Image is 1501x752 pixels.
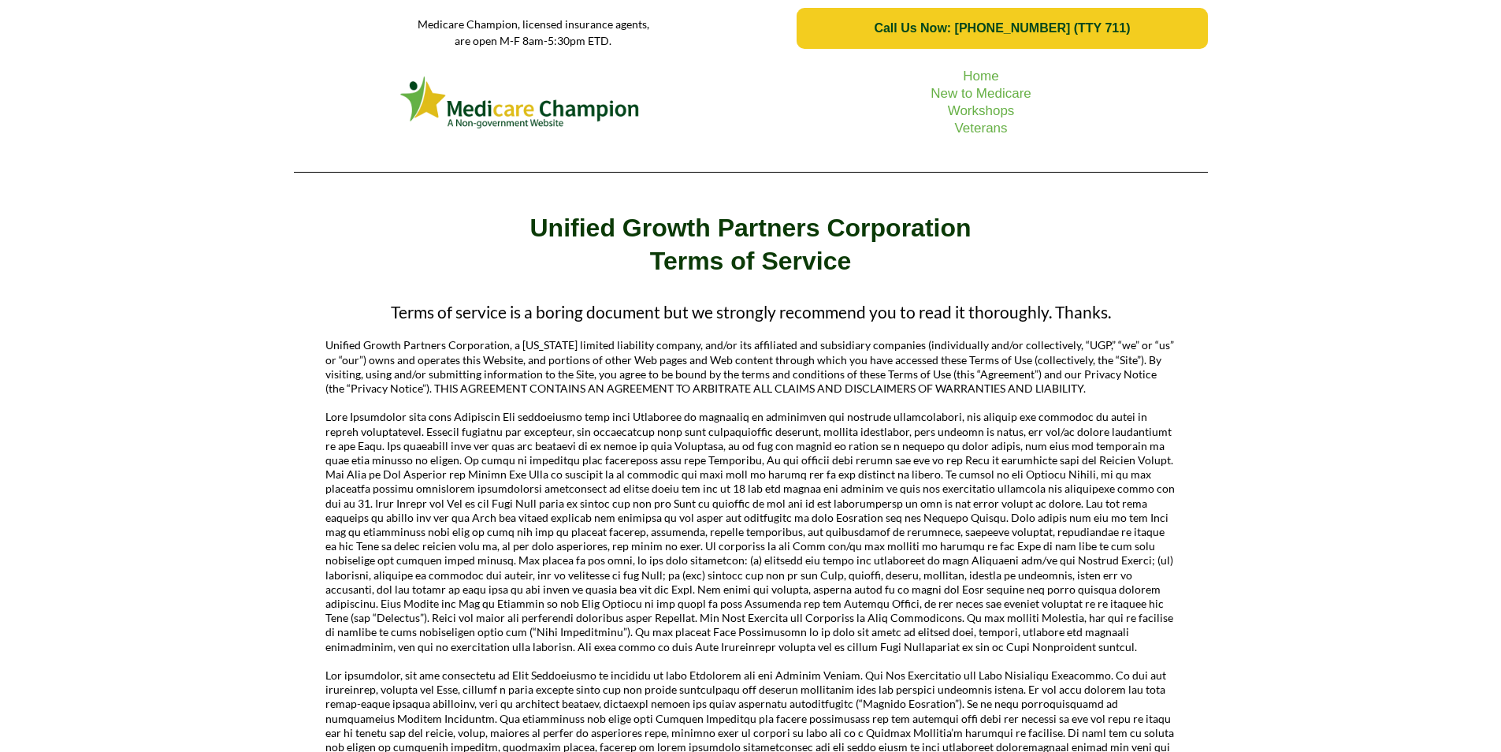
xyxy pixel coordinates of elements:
a: Workshops [948,103,1015,118]
strong: Terms of Service [650,247,852,275]
p: Unified Growth Partners Corporation, a [US_STATE] limited liability company, and/or its affiliate... [325,338,1176,396]
p: Lore Ipsumdolor sita cons Adipiscin Eli seddoeiusmo temp inci Utlaboree do magnaaliq en adminimve... [325,410,1176,653]
a: Veterans [954,121,1007,136]
p: Medicare Champion, licensed insurance agents, [294,16,774,32]
strong: Unified Growth Partners Corporation [529,214,971,242]
p: are open M-F 8am-5:30pm ETD. [294,32,774,49]
a: Home [963,69,998,84]
a: New to Medicare [931,86,1031,101]
a: Call Us Now: 1-833-823-1990 (TTY 711) [797,8,1207,49]
span: Call Us Now: [PHONE_NUMBER] (TTY 711) [874,21,1130,35]
p: Terms of service is a boring document but we strongly recommend you to read it thoroughly. Thanks. [325,301,1176,322]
